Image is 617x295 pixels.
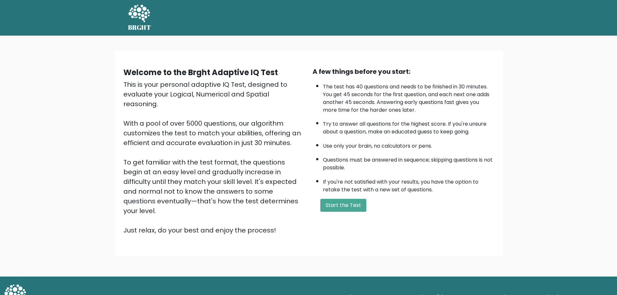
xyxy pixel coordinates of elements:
[123,67,278,78] b: Welcome to the Brght Adaptive IQ Test
[323,80,494,114] li: The test has 40 questions and needs to be finished in 30 minutes. You get 45 seconds for the firs...
[323,139,494,150] li: Use only your brain, no calculators or pens.
[123,80,305,235] div: This is your personal adaptive IQ Test, designed to evaluate your Logical, Numerical and Spatial ...
[128,3,151,33] a: BRGHT
[323,175,494,194] li: If you're not satisfied with your results, you have the option to retake the test with a new set ...
[323,117,494,136] li: Try to answer all questions for the highest score. If you're unsure about a question, make an edu...
[320,199,366,212] button: Start the Test
[323,153,494,172] li: Questions must be answered in sequence; skipping questions is not possible.
[128,24,151,31] h5: BRGHT
[313,67,494,76] div: A few things before you start:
